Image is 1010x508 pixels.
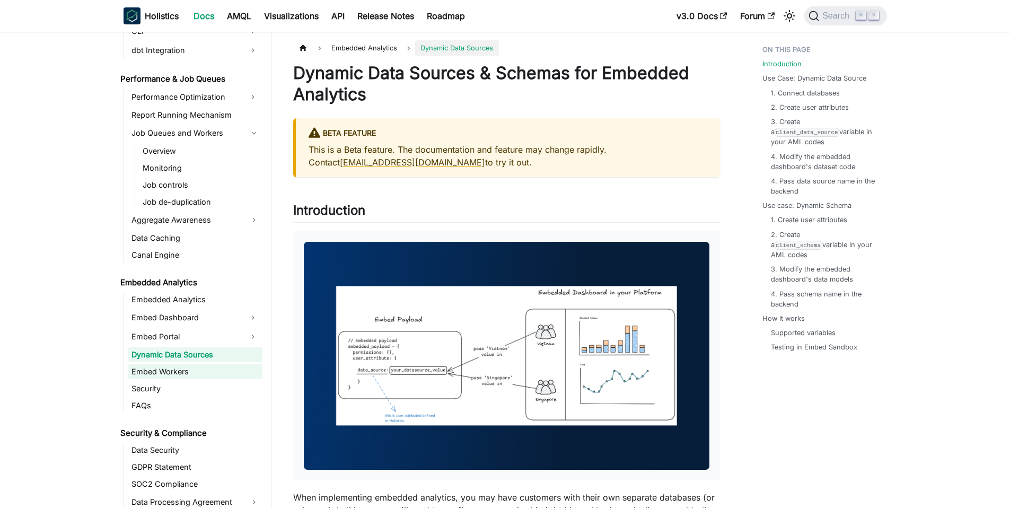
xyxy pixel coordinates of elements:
[771,88,840,98] a: 1. Connect databases
[124,7,140,24] img: Holistics
[128,248,262,262] a: Canal Engine
[775,241,822,250] code: client_schema
[128,309,243,326] a: Embed Dashboard
[139,178,262,192] a: Job controls
[804,6,886,25] button: Search (Command+K)
[781,7,798,24] button: Switch between dark and light mode (currently light mode)
[243,309,262,326] button: Expand sidebar category 'Embed Dashboard'
[309,127,707,141] div: BETA FEATURE
[128,460,262,475] a: GDPR Statement
[221,7,258,24] a: AMQL
[128,42,243,59] a: dbt Integration
[128,231,262,246] a: Data Caching
[293,40,720,56] nav: Breadcrumbs
[856,11,866,20] kbd: ⌘
[139,144,262,159] a: Overview
[117,275,262,290] a: Embedded Analytics
[771,117,876,147] a: 3. Create aclient_data_sourcevariable in your AML codes
[128,364,262,379] a: Embed Workers
[771,328,836,338] a: Supported variables
[128,443,262,458] a: Data Security
[243,42,262,59] button: Expand sidebar category 'dbt Integration'
[293,40,313,56] a: Home page
[771,152,876,172] a: 4. Modify the embedded dashboard's dataset code
[775,128,840,137] code: client_data_source
[340,157,485,168] a: [EMAIL_ADDRESS][DOMAIN_NAME]
[351,7,420,24] a: Release Notes
[128,125,262,142] a: Job Queues and Workers
[128,108,262,122] a: Report Running Mechanism
[128,89,243,106] a: Performance Optimization
[117,72,262,86] a: Performance & Job Queues
[771,264,876,284] a: 3. Modify the embedded dashboard's data models
[771,289,876,309] a: 4. Pass schema name in the backend
[139,195,262,209] a: Job de-duplication
[145,10,179,22] b: Holistics
[117,426,262,441] a: Security & Compliance
[420,7,471,24] a: Roadmap
[128,212,262,229] a: Aggregate Awareness
[771,102,849,112] a: 2. Create user attributes
[124,7,179,24] a: HolisticsHolistics
[293,203,720,223] h2: Introduction
[243,89,262,106] button: Expand sidebar category 'Performance Optimization'
[771,176,876,196] a: 4. Pass data source name in the backend
[771,342,857,352] a: Testing in Embed Sandbox
[128,381,262,396] a: Security
[243,328,262,345] button: Expand sidebar category 'Embed Portal'
[139,161,262,176] a: Monitoring
[762,200,851,211] a: Use case: Dynamic Schema
[128,398,262,413] a: FAQs
[819,11,856,21] span: Search
[868,11,879,20] kbd: K
[128,477,262,492] a: SOC2 Compliance
[771,230,876,260] a: 2. Create aclient_schemavariable in your AML codes
[187,7,221,24] a: Docs
[128,347,262,362] a: Dynamic Data Sources
[325,7,351,24] a: API
[128,292,262,307] a: Embedded Analytics
[771,215,847,225] a: 1. Create user attributes
[762,313,805,323] a: How it works
[670,7,734,24] a: v3.0 Docs
[762,73,866,83] a: Use Case: Dynamic Data Source
[309,143,707,169] p: This is a Beta feature. The documentation and feature may change rapidly. Contact to try it out.
[415,40,498,56] span: Dynamic Data Sources
[113,32,272,508] nav: Docs sidebar
[293,63,720,105] h1: Dynamic Data Sources & Schemas for Embedded Analytics
[258,7,325,24] a: Visualizations
[304,242,709,470] img: dynamic data source embed
[326,40,402,56] span: Embedded Analytics
[128,328,243,345] a: Embed Portal
[734,7,781,24] a: Forum
[762,59,802,69] a: Introduction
